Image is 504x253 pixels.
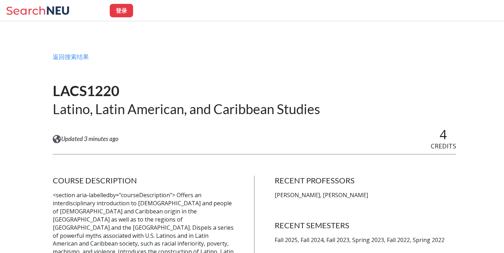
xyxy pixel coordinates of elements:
[431,142,456,150] span: CREDITS
[53,100,320,118] h2: Latino, Latin American, and Caribbean Studies
[275,176,456,186] h4: RECENT PROFESSORS
[110,4,133,17] button: 登录
[53,53,456,66] div: 返回搜索结果
[61,135,119,143] span: Updated 3 minutes ago
[275,236,456,244] p: Fall 2025, Fall 2024, Fall 2023, Spring 2023, Fall 2022, Spring 2022
[53,176,234,186] h4: COURSE DESCRIPTION
[53,82,320,100] h1: LACS1220
[275,220,456,230] h4: RECENT SEMESTERS
[275,191,456,199] p: [PERSON_NAME], [PERSON_NAME]
[440,126,447,143] span: 4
